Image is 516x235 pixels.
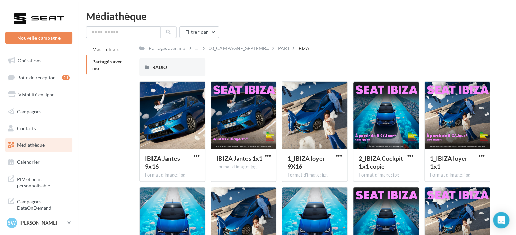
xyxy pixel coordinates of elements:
a: PLV et print personnalisable [4,172,74,192]
div: PART [278,45,290,52]
div: 21 [62,75,70,80]
span: Médiathèque [17,142,45,148]
span: PLV et print personnalisable [17,174,70,189]
div: Open Intercom Messenger [493,212,509,228]
div: Format d'image: jpg [216,164,271,170]
span: 1_IBIZA loyer 1x1 [430,155,467,170]
div: ... [194,44,200,53]
div: IBIZA [297,45,309,52]
button: Nouvelle campagne [5,32,72,44]
span: Calendrier [17,159,40,165]
div: Format d'image: jpg [359,172,413,178]
div: Format d'image: jpg [287,172,342,178]
a: Campagnes DataOnDemand [4,194,74,214]
a: Médiathèque [4,138,74,152]
a: Visibilité en ligne [4,88,74,102]
a: SW [PERSON_NAME] [5,216,72,229]
span: SW [8,219,16,226]
span: Campagnes DataOnDemand [17,197,70,211]
a: Campagnes [4,104,74,119]
a: Opérations [4,53,74,68]
span: Boîte de réception [17,74,56,80]
span: Visibilité en ligne [18,92,54,97]
div: Format d'image: jpg [430,172,485,178]
a: Contacts [4,121,74,136]
div: Médiathèque [86,11,508,21]
div: Partagés avec moi [149,45,187,52]
a: Calendrier [4,155,74,169]
span: 2_IBIZA Cockpit 1x1 copie [359,155,403,170]
span: IBIZA Jantes 9x16 [145,155,180,170]
button: Filtrer par [179,26,219,38]
span: 1_IBIZA loyer 9X16 [287,155,325,170]
span: Mes fichiers [92,46,119,52]
span: Campagnes [17,109,41,114]
span: RADIO [152,64,167,70]
a: Boîte de réception21 [4,70,74,85]
span: Opérations [18,57,41,63]
span: 00_CAMPAGNE_SEPTEMB... [209,45,269,52]
div: Format d'image: jpg [145,172,200,178]
span: IBIZA Jantes 1x1 [216,155,262,162]
p: [PERSON_NAME] [20,219,65,226]
span: Contacts [17,125,36,131]
span: Partagés avec moi [92,58,123,71]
